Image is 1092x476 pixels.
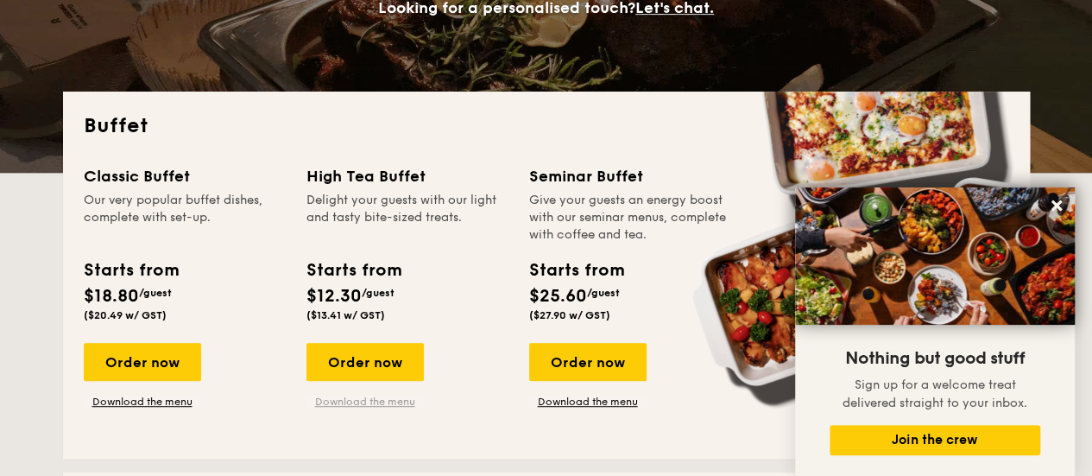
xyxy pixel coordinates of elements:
[84,286,139,307] span: $18.80
[843,378,1027,410] span: Sign up for a welcome treat delivered straight to your inbox.
[587,287,620,299] span: /guest
[529,395,647,409] a: Download the menu
[84,192,286,244] div: Our very popular buffet dishes, complete with set-up.
[830,425,1040,455] button: Join the crew
[306,257,401,283] div: Starts from
[306,343,424,381] div: Order now
[529,309,610,321] span: ($27.90 w/ GST)
[362,287,395,299] span: /guest
[306,395,424,409] a: Download the menu
[845,348,1025,369] span: Nothing but good stuff
[529,257,623,283] div: Starts from
[306,309,385,321] span: ($13.41 w/ GST)
[84,112,1009,140] h2: Buffet
[84,343,201,381] div: Order now
[529,286,587,307] span: $25.60
[139,287,172,299] span: /guest
[1043,192,1070,219] button: Close
[529,343,647,381] div: Order now
[84,395,201,409] a: Download the menu
[84,257,178,283] div: Starts from
[529,192,731,244] div: Give your guests an energy boost with our seminar menus, complete with coffee and tea.
[84,309,167,321] span: ($20.49 w/ GST)
[306,192,508,244] div: Delight your guests with our light and tasty bite-sized treats.
[306,164,508,188] div: High Tea Buffet
[84,164,286,188] div: Classic Buffet
[795,187,1075,325] img: DSC07876-Edit02-Large.jpeg
[306,286,362,307] span: $12.30
[529,164,731,188] div: Seminar Buffet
